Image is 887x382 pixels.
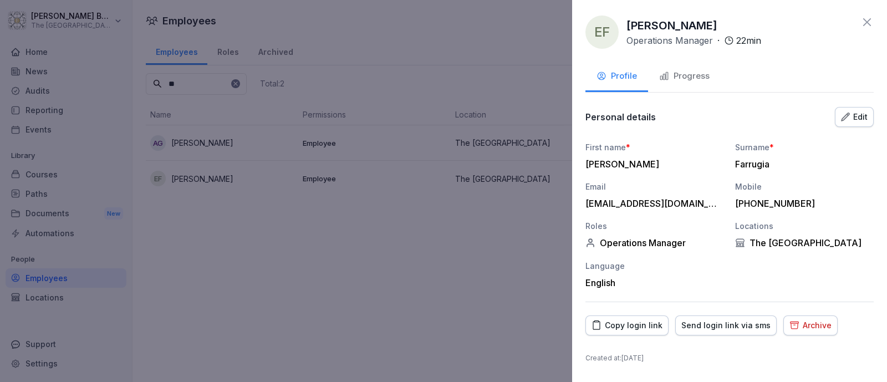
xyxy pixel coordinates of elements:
div: Roles [585,220,724,232]
div: Send login link via sms [681,319,771,332]
div: [PHONE_NUMBER] [735,198,868,209]
p: Created at : [DATE] [585,353,874,363]
div: First name [585,141,724,153]
div: The [GEOGRAPHIC_DATA] [735,237,874,248]
div: Archive [789,319,832,332]
button: Send login link via sms [675,315,777,335]
div: Mobile [735,181,874,192]
button: Archive [783,315,838,335]
div: Copy login link [592,319,662,332]
p: Operations Manager [626,34,713,47]
div: Surname [735,141,874,153]
button: Profile [585,62,648,92]
div: Progress [659,70,710,83]
div: EF [585,16,619,49]
button: Edit [835,107,874,127]
div: Edit [841,111,868,123]
p: 22 min [736,34,761,47]
div: Locations [735,220,874,232]
div: Operations Manager [585,237,724,248]
div: Email [585,181,724,192]
div: Language [585,260,724,272]
div: [EMAIL_ADDRESS][DOMAIN_NAME] [585,198,718,209]
div: Farrugia [735,159,868,170]
div: English [585,277,724,288]
div: Profile [597,70,637,83]
p: Personal details [585,111,656,123]
div: · [626,34,761,47]
p: [PERSON_NAME] [626,17,717,34]
div: [PERSON_NAME] [585,159,718,170]
button: Copy login link [585,315,669,335]
button: Progress [648,62,721,92]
